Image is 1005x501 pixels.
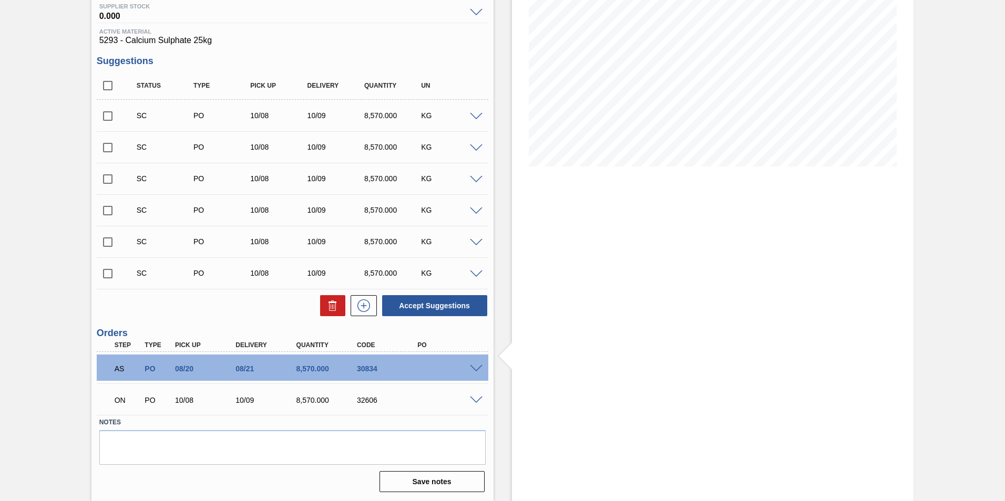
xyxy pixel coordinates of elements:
div: Delivery [233,341,301,349]
h3: Suggestions [97,56,488,67]
span: Active Material [99,28,486,35]
div: Purchase order [191,269,254,277]
div: Delete Suggestions [315,295,345,316]
div: KG [418,237,482,246]
button: Save notes [380,471,485,492]
div: Purchase order [142,396,173,404]
div: Suggestion Created [134,237,198,246]
div: Purchase order [191,143,254,151]
div: New suggestion [345,295,377,316]
div: Suggestion Created [134,174,198,183]
button: Accept Suggestions [382,295,487,316]
div: 10/09/2025 [305,237,368,246]
div: Code [354,341,422,349]
div: Negotiating Order [112,389,143,412]
div: 8,570.000 [362,269,425,277]
div: Waiting for PO SAP [112,357,143,380]
p: ON [115,396,141,404]
div: 10/09/2025 [233,396,301,404]
span: Supplier Stock [99,3,465,9]
div: KG [418,174,482,183]
div: 32606 [354,396,422,404]
div: 10/08/2025 [248,237,311,246]
div: 10/08/2025 [248,174,311,183]
div: 30834 [354,364,422,373]
div: Step [112,341,143,349]
div: 10/09/2025 [305,206,368,214]
div: 8,570.000 [294,396,362,404]
div: Status [134,82,198,89]
div: Type [142,341,173,349]
div: 8,570.000 [362,143,425,151]
div: Suggestion Created [134,269,198,277]
span: 0.000 [99,9,465,20]
div: Purchase order [191,237,254,246]
p: AS [115,364,141,373]
div: UN [418,82,482,89]
div: Purchase order [142,364,173,373]
div: 8,570.000 [362,206,425,214]
div: 10/09/2025 [305,111,368,120]
span: 5293 - Calcium Sulphate 25kg [99,36,486,45]
h3: Orders [97,328,488,339]
div: Suggestion Created [134,111,198,120]
div: Delivery [305,82,368,89]
div: KG [418,111,482,120]
div: 8,570.000 [294,364,362,373]
div: 10/09/2025 [305,143,368,151]
div: 10/08/2025 [248,143,311,151]
div: Purchase order [191,206,254,214]
div: 10/08/2025 [248,206,311,214]
div: 10/08/2025 [248,111,311,120]
div: KG [418,269,482,277]
div: KG [418,206,482,214]
div: 10/09/2025 [305,174,368,183]
div: 8,570.000 [362,237,425,246]
div: Type [191,82,254,89]
div: Purchase order [191,174,254,183]
div: 8,570.000 [362,111,425,120]
div: PO [415,341,483,349]
div: 08/21/2025 [233,364,301,373]
div: 8,570.000 [362,174,425,183]
div: 10/08/2025 [248,269,311,277]
div: Accept Suggestions [377,294,488,317]
div: Purchase order [191,111,254,120]
div: KG [418,143,482,151]
div: Pick up [172,341,240,349]
div: 08/20/2025 [172,364,240,373]
label: Notes [99,415,486,430]
div: Quantity [362,82,425,89]
div: 10/08/2025 [172,396,240,404]
div: Quantity [294,341,362,349]
div: Pick up [248,82,311,89]
div: 10/09/2025 [305,269,368,277]
div: Suggestion Created [134,143,198,151]
div: Suggestion Created [134,206,198,214]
